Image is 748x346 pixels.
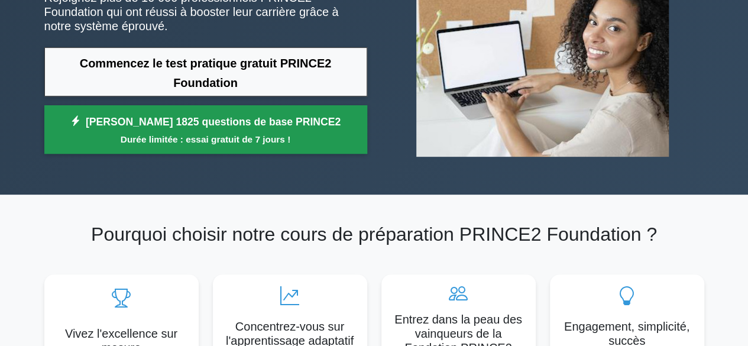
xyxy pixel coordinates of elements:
a: [PERSON_NAME] 1825 questions de base PRINCE2Durée limitée : essai gratuit de 7 jours ! [44,105,367,153]
font: Durée limitée : essai gratuit de 7 jours ! [121,134,290,144]
a: Commencez le test pratique gratuit PRINCE2 Foundation [44,47,367,96]
font: [PERSON_NAME] 1825 questions de base PRINCE2 [86,116,341,128]
font: Commencez le test pratique gratuit PRINCE2 Foundation [80,57,332,89]
font: Pourquoi choisir notre cours de préparation PRINCE2 Foundation ? [91,224,657,245]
